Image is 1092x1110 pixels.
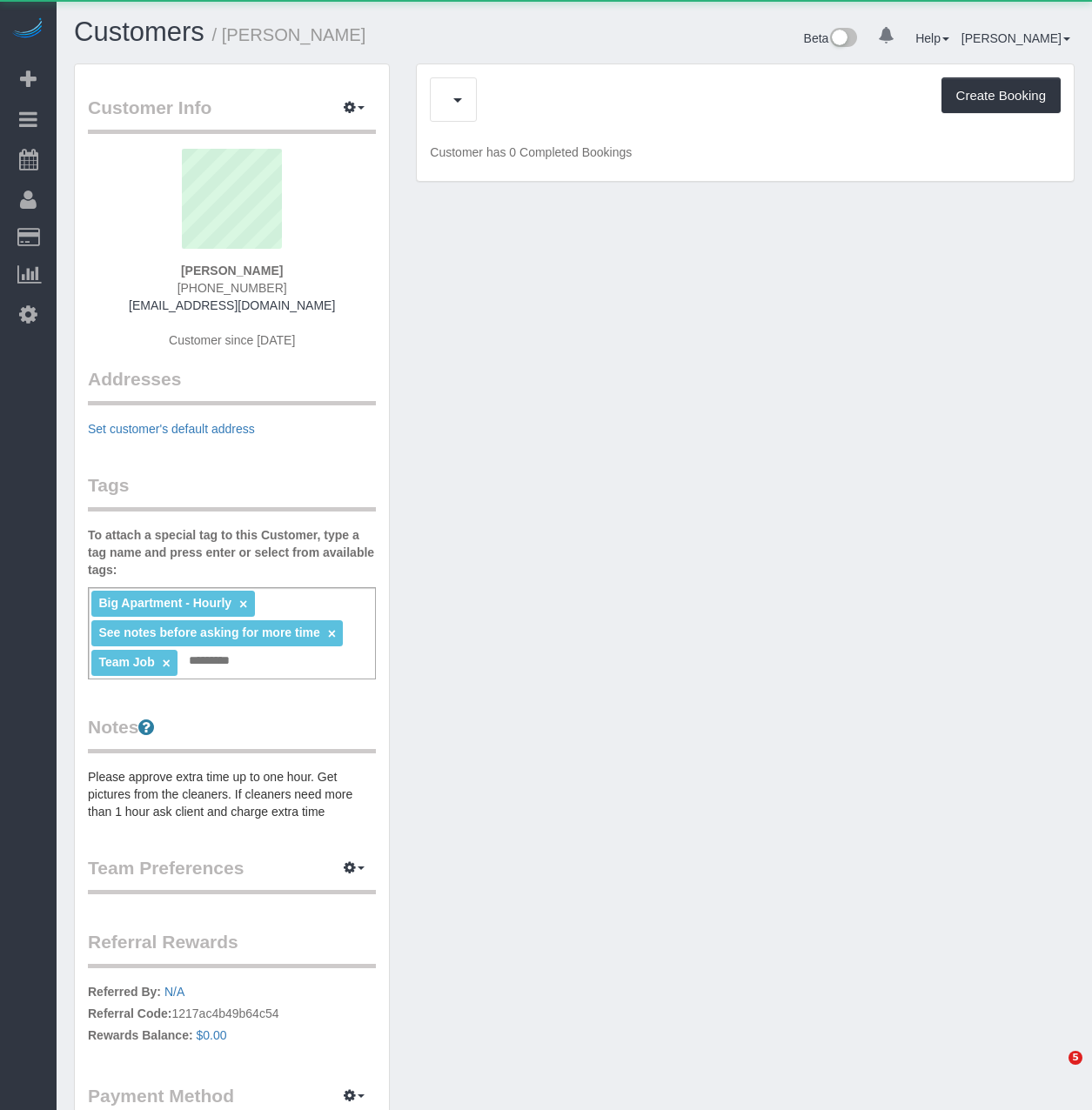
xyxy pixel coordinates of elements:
[1069,1051,1082,1065] span: 5
[88,1005,171,1022] label: Referral Code:
[88,768,376,820] pre: Please approve extra time up to one hour. Get pictures from the cleaners. If cleaners need more t...
[74,17,204,47] a: Customers
[88,1026,193,1044] label: Rewards Balance:
[239,597,247,612] a: ×
[88,526,376,578] label: To attach a special tag to this Customer, type a tag name and press enter or select from availabl...
[915,31,949,45] a: Help
[98,625,319,639] span: See notes before asking for more time
[941,77,1061,114] button: Create Booking
[88,983,376,1048] p: 1217ac4b49b64c54
[88,929,376,968] legend: Referral Rewards
[181,264,283,277] strong: [PERSON_NAME]
[88,855,376,894] legend: Team Preferences
[197,1028,227,1042] a: $0.00
[828,28,857,50] img: New interface
[804,31,858,45] a: Beta
[163,656,171,671] a: ×
[88,95,376,134] legend: Customer Info
[88,983,161,1000] label: Referred By:
[169,333,295,347] span: Customer since [DATE]
[328,626,336,641] a: ×
[98,596,231,610] span: Big Apartment - Hourly
[10,17,45,42] img: Automaid Logo
[430,144,1061,161] p: Customer has 0 Completed Bookings
[212,25,366,44] small: / [PERSON_NAME]
[88,422,255,436] a: Set customer's default address
[98,655,154,669] span: Team Job
[88,714,376,753] legend: Notes
[961,31,1070,45] a: [PERSON_NAME]
[88,472,376,512] legend: Tags
[129,298,335,312] a: [EMAIL_ADDRESS][DOMAIN_NAME]
[178,281,287,295] span: [PHONE_NUMBER]
[1033,1051,1075,1093] iframe: Intercom live chat
[164,985,184,999] a: N/A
